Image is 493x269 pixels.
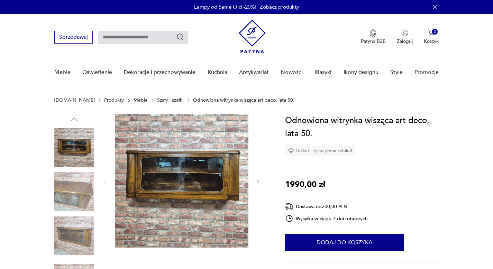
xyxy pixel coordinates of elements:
[194,3,256,10] p: Lampy od Same Old -20%!
[361,38,386,45] p: Patyna B2B
[104,98,124,103] a: Produkty
[397,29,413,45] button: Zaloguj
[239,20,266,53] img: Patyna - sklep z meblami i dekoracjami vintage
[314,59,331,86] a: Klasyki
[285,202,293,211] img: Ikona dostawy
[54,216,94,256] img: Zdjęcie produktu Odnowiona witrynka wisząca art deco, lata 50.
[428,29,435,36] img: Ikona koszyka
[176,33,184,41] button: Szukaj
[370,29,377,37] img: Ikona medalu
[157,98,183,103] a: Szafy i szafki
[54,98,95,103] a: [DOMAIN_NAME]
[260,3,299,10] a: Zobacz produkty
[54,31,93,44] button: Sprzedawaj
[134,98,148,103] a: Meble
[285,214,368,223] div: Wysyłka w ciągu 7 dni roboczych
[432,29,438,35] div: 0
[285,146,355,156] div: Unikat - tylko jedna sztuka!
[390,59,403,86] a: Style
[54,172,94,212] img: Zdjęcie produktu Odnowiona witrynka wisząca art deco, lata 50.
[285,202,368,211] div: Dostawa od 200,00 PLN
[285,234,404,251] button: Dodaj do koszyka
[401,29,408,36] img: Ikonka użytkownika
[54,35,93,40] a: Sprzedawaj
[361,29,386,45] a: Ikona medaluPatyna B2B
[54,59,71,86] a: Meble
[397,38,413,45] p: Zaloguj
[285,114,439,140] h1: Odnowiona witrynka wisząca art deco, lata 50.
[344,59,378,86] a: Ikony designu
[285,178,325,191] p: 1990,00 zł
[124,59,195,86] a: Dekoracje i przechowywanie
[281,59,303,86] a: Nowości
[288,148,294,154] img: Ikona diamentu
[239,59,269,86] a: Antykwariat
[115,114,248,248] img: Zdjęcie produktu Odnowiona witrynka wisząca art deco, lata 50.
[424,38,439,45] p: Koszyk
[414,59,439,86] a: Promocje
[193,98,294,103] p: Odnowiona witrynka wisząca art deco, lata 50.
[208,59,227,86] a: Kuchnia
[361,29,386,45] button: Patyna B2B
[424,29,439,45] button: 0Koszyk
[82,59,112,86] a: Oświetlenie
[54,128,94,167] img: Zdjęcie produktu Odnowiona witrynka wisząca art deco, lata 50.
